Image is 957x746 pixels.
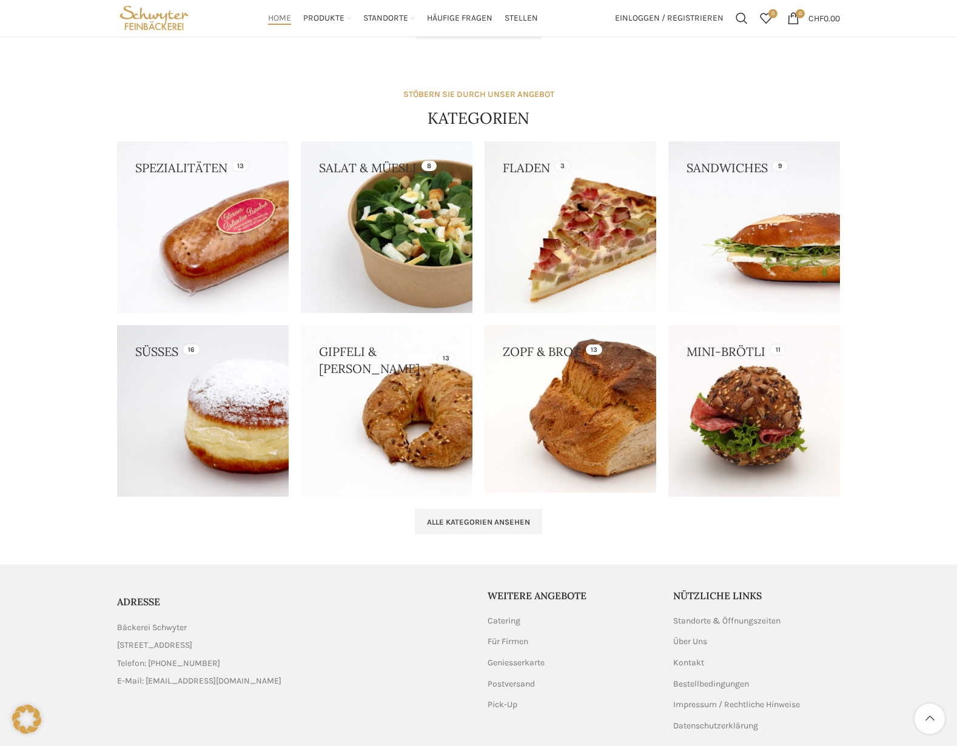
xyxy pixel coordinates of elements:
a: List item link [117,657,469,670]
a: Alle Kategorien ansehen [415,509,542,534]
span: Häufige Fragen [427,13,492,24]
a: Impressum / Rechtliche Hinweise [673,699,801,711]
a: Suchen [730,6,754,30]
a: Catering [488,615,522,627]
div: Main navigation [198,6,609,30]
span: CHF [808,13,824,23]
a: Datenschutzerklärung [673,720,759,732]
span: [STREET_ADDRESS] [117,639,192,652]
span: Home [268,13,291,24]
a: Für Firmen [488,636,529,648]
a: Site logo [117,12,192,22]
a: Scroll to top button [915,704,945,734]
a: 0 [754,6,778,30]
a: Postversand [488,678,536,690]
a: Pick-Up [488,699,519,711]
span: Produkte [303,13,344,24]
a: Standorte [363,6,415,30]
div: STÖBERN SIE DURCH UNSER ANGEBOT [403,88,554,101]
span: 0 [796,9,805,18]
span: Standorte [363,13,408,24]
span: Bäckerei Schwyter [117,621,187,634]
a: Über Uns [673,636,708,648]
a: Einloggen / Registrieren [609,6,730,30]
a: Kontakt [673,657,705,669]
a: Geniesserkarte [488,657,546,669]
span: 0 [768,9,777,18]
a: Bestellbedingungen [673,678,750,690]
span: Stellen [505,13,538,24]
h5: Nützliche Links [673,589,841,602]
a: Produkte [303,6,351,30]
span: E-Mail: [EMAIL_ADDRESS][DOMAIN_NAME] [117,674,281,688]
div: Meine Wunschliste [754,6,778,30]
h5: Weitere Angebote [488,589,655,602]
a: 0 CHF0.00 [781,6,846,30]
a: Häufige Fragen [427,6,492,30]
h4: KATEGORIEN [428,107,529,129]
a: Stellen [505,6,538,30]
a: Standorte & Öffnungszeiten [673,615,782,627]
span: Alle Kategorien ansehen [427,517,530,527]
a: Home [268,6,291,30]
bdi: 0.00 [808,13,840,23]
span: ADRESSE [117,596,160,608]
span: Einloggen / Registrieren [615,14,724,22]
